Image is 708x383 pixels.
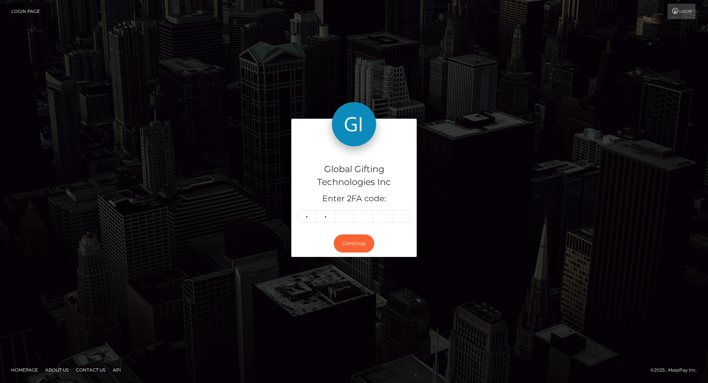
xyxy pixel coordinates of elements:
[667,4,695,19] a: Login
[332,102,376,146] img: Global Gifting Technologies Inc
[42,364,72,376] a: About Us
[110,364,124,376] a: API
[8,364,41,376] a: Homepage
[297,163,411,189] h4: Global Gifting Technologies Inc
[334,234,374,253] button: Continue
[297,193,411,205] h5: Enter 2FA code:
[650,366,702,374] div: © 2025 , MassPay Inc.
[73,364,108,376] a: Contact Us
[11,4,40,19] a: Login Page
